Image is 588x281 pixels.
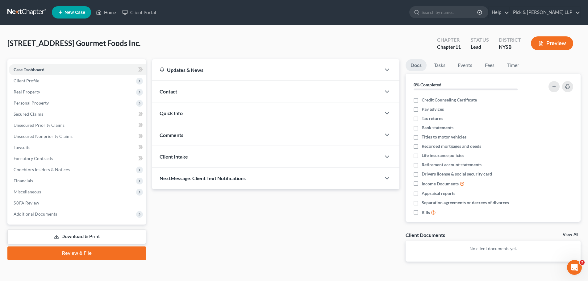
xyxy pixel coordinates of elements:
[471,36,489,43] div: Status
[510,7,580,18] a: Pick & [PERSON_NAME] LLP
[14,156,53,161] span: Executory Contracts
[502,59,524,71] a: Timer
[422,6,478,18] input: Search by name...
[531,36,573,50] button: Preview
[14,78,39,83] span: Client Profile
[160,132,183,138] span: Comments
[9,153,146,164] a: Executory Contracts
[406,59,427,71] a: Docs
[14,111,43,117] span: Secured Claims
[455,44,461,50] span: 11
[422,134,466,140] span: Titles to motor vehicles
[9,131,146,142] a: Unsecured Nonpriority Claims
[429,59,450,71] a: Tasks
[7,246,146,260] a: Review & File
[422,143,481,149] span: Recorded mortgages and deeds
[489,7,509,18] a: Help
[499,43,521,51] div: NYSB
[14,167,70,172] span: Codebtors Insiders & Notices
[7,39,140,48] span: [STREET_ADDRESS] Gourmet Foods Inc.
[160,154,188,159] span: Client Intake
[406,232,445,238] div: Client Documents
[160,67,373,73] div: Updates & News
[563,233,578,237] a: View All
[14,67,44,72] span: Case Dashboard
[414,82,441,87] strong: 0% Completed
[14,145,30,150] span: Lawsuits
[437,36,461,43] div: Chapter
[453,59,477,71] a: Events
[422,200,509,206] span: Separation agreements or decrees of divorces
[119,7,159,18] a: Client Portal
[160,175,246,181] span: NextMessage: Client Text Notifications
[437,43,461,51] div: Chapter
[14,100,49,105] span: Personal Property
[7,229,146,244] a: Download & Print
[9,197,146,209] a: SOFA Review
[422,106,444,112] span: Pay advices
[14,178,33,183] span: Financials
[160,110,183,116] span: Quick Info
[14,134,73,139] span: Unsecured Nonpriority Claims
[14,189,41,194] span: Miscellaneous
[14,89,40,94] span: Real Property
[411,246,576,252] p: No client documents yet.
[580,260,585,265] span: 2
[9,109,146,120] a: Secured Claims
[14,122,65,128] span: Unsecured Priority Claims
[422,171,492,177] span: Drivers license & social security card
[471,43,489,51] div: Lead
[9,64,146,75] a: Case Dashboard
[14,211,57,217] span: Additional Documents
[480,59,499,71] a: Fees
[422,97,477,103] span: Credit Counseling Certificate
[160,89,177,94] span: Contact
[567,260,582,275] iframe: Intercom live chat
[9,120,146,131] a: Unsecured Priority Claims
[422,190,455,196] span: Appraisal reports
[9,142,146,153] a: Lawsuits
[422,152,464,159] span: Life insurance policies
[422,115,443,122] span: Tax returns
[422,125,453,131] span: Bank statements
[93,7,119,18] a: Home
[422,209,430,216] span: Bills
[422,181,459,187] span: Income Documents
[65,10,85,15] span: New Case
[14,200,39,205] span: SOFA Review
[499,36,521,43] div: District
[422,162,482,168] span: Retirement account statements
